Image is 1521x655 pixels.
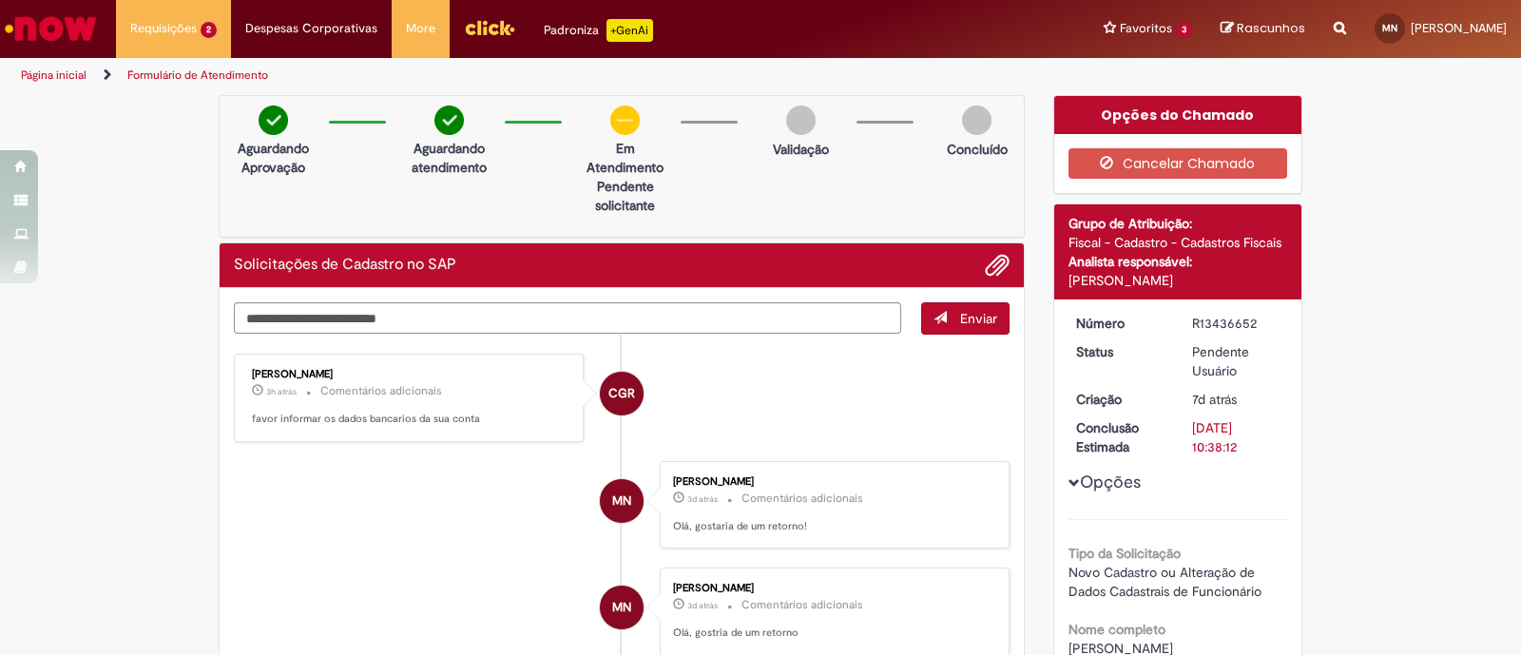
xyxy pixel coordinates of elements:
[1062,418,1179,456] dt: Conclusão Estimada
[1069,233,1288,252] div: Fiscal - Cadastro - Cadastros Fiscais
[434,106,464,135] img: check-circle-green.png
[14,58,1000,93] ul: Trilhas de página
[673,519,990,534] p: Olá, gostaria de um retorno!
[21,67,87,83] a: Página inicial
[673,476,990,488] div: [PERSON_NAME]
[1069,214,1288,233] div: Grupo de Atribuição:
[687,493,718,505] span: 3d atrás
[1411,20,1507,36] span: [PERSON_NAME]
[600,586,644,629] div: Milena Da Silva Neves
[1069,564,1261,600] span: Novo Cadastro ou Alteração de Dados Cadastrais de Funcionário
[544,19,653,42] div: Padroniza
[266,386,297,397] span: 3h atrás
[464,13,515,42] img: click_logo_yellow_360x200.png
[579,139,671,177] p: Em Atendimento
[2,10,100,48] img: ServiceNow
[687,600,718,611] span: 3d atrás
[1192,314,1280,333] div: R13436652
[673,583,990,594] div: [PERSON_NAME]
[1192,391,1237,408] span: 7d atrás
[962,106,992,135] img: img-circle-grey.png
[1176,22,1192,38] span: 3
[608,371,635,416] span: CGR
[1062,314,1179,333] dt: Número
[1237,19,1305,37] span: Rascunhos
[320,383,442,399] small: Comentários adicionais
[579,177,671,215] p: Pendente solicitante
[252,412,568,427] p: favor informar os dados bancarios da sua conta
[606,19,653,42] p: +GenAi
[130,19,197,38] span: Requisições
[612,585,631,630] span: MN
[127,67,268,83] a: Formulário de Atendimento
[741,491,863,507] small: Comentários adicionais
[234,257,456,274] h2: Solicitações de Cadastro no SAP Histórico de tíquete
[947,140,1008,159] p: Concluído
[773,140,829,159] p: Validação
[1062,390,1179,409] dt: Criação
[1192,342,1280,380] div: Pendente Usuário
[1069,252,1288,271] div: Analista responsável:
[227,139,319,177] p: Aguardando Aprovação
[245,19,377,38] span: Despesas Corporativas
[600,372,644,415] div: Camila Garcia Rafael
[960,310,997,327] span: Enviar
[1192,391,1237,408] time: 21/08/2025 14:38:09
[1069,148,1288,179] button: Cancelar Chamado
[234,302,901,335] textarea: Digite sua mensagem aqui...
[1120,19,1172,38] span: Favoritos
[1221,20,1305,38] a: Rascunhos
[610,106,640,135] img: circle-minus.png
[921,302,1010,335] button: Enviar
[201,22,217,38] span: 2
[985,253,1010,278] button: Adicionar anexos
[1069,271,1288,290] div: [PERSON_NAME]
[673,626,990,641] p: Olá, gostria de um retorno
[1069,621,1165,638] b: Nome completo
[612,478,631,524] span: MN
[1192,390,1280,409] div: 21/08/2025 14:38:09
[403,139,495,177] p: Aguardando atendimento
[1054,96,1302,134] div: Opções do Chamado
[406,19,435,38] span: More
[786,106,816,135] img: img-circle-grey.png
[266,386,297,397] time: 28/08/2025 08:24:52
[1382,22,1397,34] span: MN
[252,369,568,380] div: [PERSON_NAME]
[687,600,718,611] time: 25/08/2025 18:13:32
[687,493,718,505] time: 25/08/2025 18:13:51
[259,106,288,135] img: check-circle-green.png
[1192,418,1280,456] div: [DATE] 10:38:12
[1062,342,1179,361] dt: Status
[1069,545,1181,562] b: Tipo da Solicitação
[600,479,644,523] div: Milena Da Silva Neves
[741,597,863,613] small: Comentários adicionais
